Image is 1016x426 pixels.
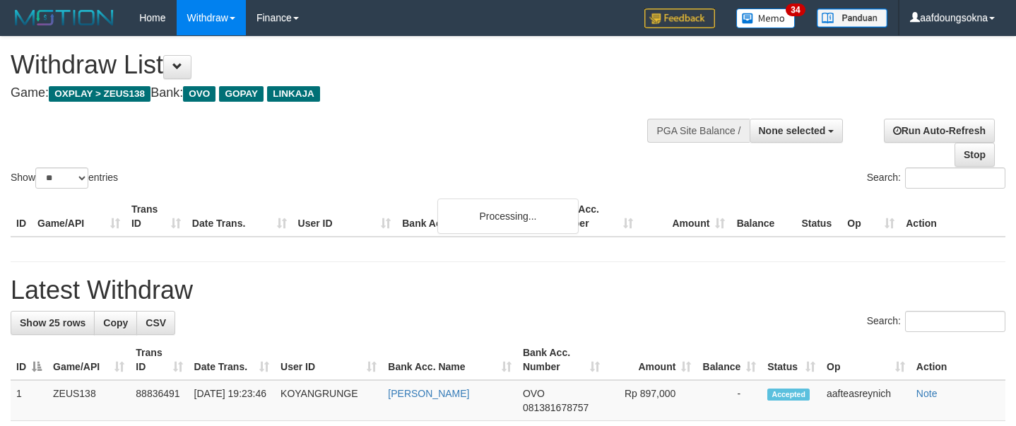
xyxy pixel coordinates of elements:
th: Date Trans. [187,196,293,237]
th: Action [911,340,1005,380]
a: Copy [94,311,137,335]
div: PGA Site Balance / [647,119,749,143]
th: Game/API: activate to sort column ascending [47,340,130,380]
td: - [697,380,762,421]
h1: Latest Withdraw [11,276,1005,304]
th: Trans ID [126,196,187,237]
th: Op: activate to sort column ascending [821,340,911,380]
th: Action [900,196,1005,237]
td: ZEUS138 [47,380,130,421]
th: Date Trans.: activate to sort column ascending [189,340,275,380]
button: None selected [750,119,844,143]
th: ID: activate to sort column descending [11,340,47,380]
th: Bank Acc. Name [396,196,545,237]
th: Status [796,196,841,237]
th: Op [841,196,900,237]
th: Game/API [32,196,126,237]
th: Bank Acc. Number [546,196,639,237]
a: [PERSON_NAME] [388,388,469,399]
span: None selected [759,125,826,136]
td: 88836491 [130,380,188,421]
span: GOPAY [219,86,264,102]
span: Copy [103,317,128,329]
input: Search: [905,167,1005,189]
th: User ID [293,196,397,237]
span: OXPLAY > ZEUS138 [49,86,150,102]
span: CSV [146,317,166,329]
label: Search: [867,167,1005,189]
th: Bank Acc. Name: activate to sort column ascending [382,340,517,380]
td: 1 [11,380,47,421]
span: Accepted [767,389,810,401]
th: Status: activate to sort column ascending [762,340,821,380]
img: Button%20Memo.svg [736,8,796,28]
img: Feedback.jpg [644,8,715,28]
span: LINKAJA [267,86,320,102]
img: panduan.png [817,8,887,28]
span: 34 [786,4,805,16]
span: OVO [523,388,545,399]
td: KOYANGRUNGE [275,380,382,421]
th: Amount [639,196,731,237]
td: Rp 897,000 [606,380,697,421]
td: aafteasreynich [821,380,911,421]
h1: Withdraw List [11,51,663,79]
input: Search: [905,311,1005,332]
td: [DATE] 19:23:46 [189,380,275,421]
th: Bank Acc. Number: activate to sort column ascending [517,340,606,380]
label: Show entries [11,167,118,189]
th: Amount: activate to sort column ascending [606,340,697,380]
div: Processing... [437,199,579,234]
a: Stop [955,143,995,167]
span: Show 25 rows [20,317,85,329]
th: Trans ID: activate to sort column ascending [130,340,188,380]
img: MOTION_logo.png [11,7,118,28]
a: Note [916,388,938,399]
th: ID [11,196,32,237]
th: User ID: activate to sort column ascending [275,340,382,380]
a: CSV [136,311,175,335]
a: Show 25 rows [11,311,95,335]
th: Balance: activate to sort column ascending [697,340,762,380]
select: Showentries [35,167,88,189]
span: Copy 081381678757 to clipboard [523,402,589,413]
h4: Game: Bank: [11,86,663,100]
a: Run Auto-Refresh [884,119,995,143]
label: Search: [867,311,1005,332]
span: OVO [183,86,215,102]
th: Balance [731,196,796,237]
